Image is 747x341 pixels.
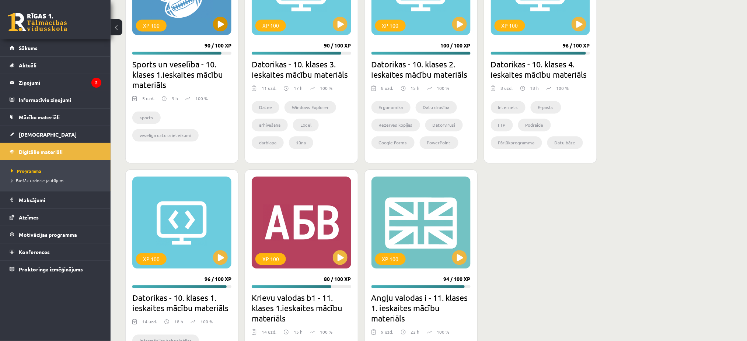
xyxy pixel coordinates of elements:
[381,85,394,96] div: 8 uzd.
[132,112,161,124] li: sports
[320,85,332,92] p: 100 %
[289,137,313,149] li: šūna
[375,20,406,32] div: XP 100
[10,209,101,226] a: Atzīmes
[518,119,551,131] li: Podraide
[10,74,101,91] a: Ziņojumi2
[381,329,394,340] div: 9 uzd.
[10,39,101,56] a: Sākums
[10,261,101,278] a: Proktoringa izmēģinājums
[252,293,351,324] h2: Krievu valodas b1 - 11. klases 1.ieskaites mācību materiāls
[19,74,101,91] legend: Ziņojumi
[285,101,336,114] li: Windows Explorer
[255,20,286,32] div: XP 100
[11,168,103,174] a: Programma
[132,129,199,142] li: veselīga uztura ieteikumi
[172,95,178,102] p: 9 h
[320,329,332,335] p: 100 %
[371,293,471,324] h2: Angļu valodas i - 11. klases 1. ieskaites mācību materiāls
[10,91,101,108] a: Informatīvie ziņojumi
[293,119,319,131] li: Excel
[501,85,513,96] div: 8 uzd.
[416,101,457,114] li: Datu drošība
[371,101,411,114] li: Ergonomika
[10,126,101,143] a: [DEMOGRAPHIC_DATA]
[10,191,101,208] a: Maksājumi
[252,59,351,80] h2: Datorikas - 10. klases 3. ieskaites mācību materiāls
[411,329,420,335] p: 22 h
[556,85,569,92] p: 100 %
[10,226,101,243] a: Motivācijas programma
[136,20,167,32] div: XP 100
[174,319,183,325] p: 18 h
[91,78,101,88] i: 2
[371,137,415,149] li: Google Forms
[375,253,406,265] div: XP 100
[8,13,67,31] a: Rīgas 1. Tālmācības vidusskola
[142,95,154,106] div: 5 uzd.
[491,59,590,80] h2: Datorikas - 10. klases 4. ieskaites mācību materiāls
[19,249,50,255] span: Konferences
[255,253,286,265] div: XP 100
[420,137,458,149] li: PowerPoint
[491,119,513,131] li: FTP
[252,137,284,149] li: darblapa
[132,293,231,313] h2: Datorikas - 10. klases 1. ieskaites mācību materiāls
[10,109,101,126] a: Mācību materiāli
[19,45,38,51] span: Sākums
[495,20,525,32] div: XP 100
[142,319,157,330] div: 14 uzd.
[11,168,41,174] span: Programma
[10,243,101,260] a: Konferences
[19,91,101,108] legend: Informatīvie ziņojumi
[262,329,276,340] div: 14 uzd.
[19,148,63,155] span: Digitālie materiāli
[19,266,83,273] span: Proktoringa izmēģinājums
[294,85,303,92] p: 17 h
[252,119,288,131] li: arhivēšana
[19,231,77,238] span: Motivācijas programma
[411,85,420,92] p: 15 h
[19,191,101,208] legend: Maksājumi
[10,57,101,74] a: Aktuāli
[437,329,450,335] p: 100 %
[491,137,542,149] li: Pārlūkprogramma
[371,119,420,131] li: Rezerves kopijas
[547,137,583,149] li: Datu bāze
[425,119,463,131] li: Datorvīrusi
[11,177,103,184] a: Biežāk uzdotie jautājumi
[262,85,276,96] div: 11 uzd.
[371,59,471,80] h2: Datorikas - 10. klases 2. ieskaites mācību materiāls
[294,329,303,335] p: 15 h
[437,85,450,92] p: 100 %
[19,214,39,221] span: Atzīmes
[11,177,64,183] span: Biežāk uzdotie jautājumi
[19,114,60,120] span: Mācību materiāli
[531,101,561,114] li: E-pasts
[491,101,526,114] li: Internets
[132,59,231,90] h2: Sports un veselība - 10. klases 1.ieskaites mācību materiāls
[200,319,213,325] p: 100 %
[19,62,36,68] span: Aktuāli
[136,253,167,265] div: XP 100
[19,131,77,138] span: [DEMOGRAPHIC_DATA]
[10,143,101,160] a: Digitālie materiāli
[530,85,539,92] p: 18 h
[252,101,279,114] li: Datne
[195,95,208,102] p: 100 %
